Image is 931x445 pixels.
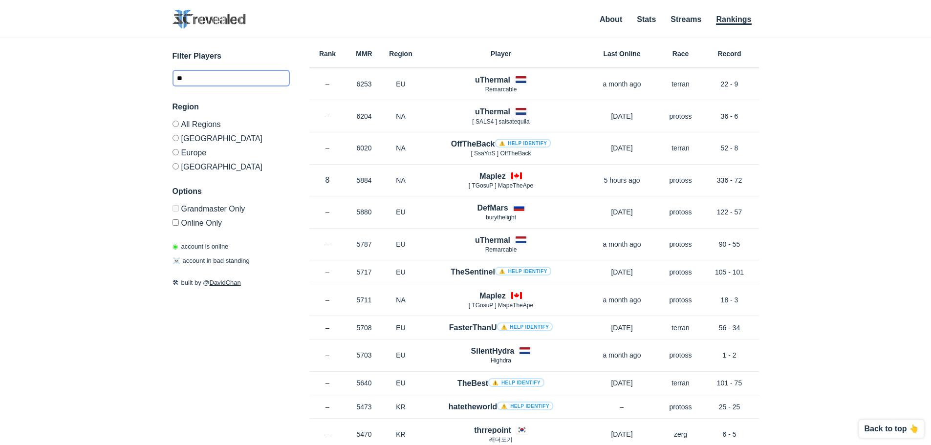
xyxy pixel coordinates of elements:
label: Only show accounts currently laddering [173,215,290,227]
p: protoss [661,295,700,305]
p: – [309,267,346,277]
h3: Options [173,186,290,197]
p: – [309,239,346,249]
h3: Filter Players [173,50,290,62]
p: terran [661,143,700,153]
p: [DATE] [583,429,661,439]
p: a month ago [583,350,661,360]
p: 52 - 8 [700,143,759,153]
p: 56 - 34 [700,323,759,333]
h4: uThermal [475,106,510,117]
input: [GEOGRAPHIC_DATA] [173,163,179,170]
h4: OffTheBack [451,138,551,149]
a: ⚠️ Help identify [495,267,551,275]
p: 6253 [346,79,383,89]
p: 5884 [346,175,383,185]
span: [ TGosuP ] MapeTheApe [469,302,533,309]
img: SC2 Revealed [173,10,246,29]
a: ⚠️ Help identify [497,322,553,331]
p: account is online [173,242,229,252]
p: – [309,207,346,217]
p: protoss [661,111,700,121]
h6: Last Online [583,50,661,57]
p: – [309,429,346,439]
p: – [309,111,346,121]
p: terran [661,323,700,333]
p: NA [383,143,419,153]
span: burythelight [486,214,516,221]
p: 5640 [346,378,383,388]
p: – [583,402,661,412]
p: EU [383,207,419,217]
p: zerg [661,429,700,439]
input: Europe [173,149,179,155]
h4: SilentHydra [471,345,515,357]
h6: Player [419,50,583,57]
span: ☠️ [173,257,180,264]
label: [GEOGRAPHIC_DATA] [173,159,290,171]
p: protoss [661,350,700,360]
input: Online Only [173,219,179,226]
p: 8 [309,174,346,186]
p: – [309,143,346,153]
p: account in bad standing [173,256,250,266]
p: 6020 [346,143,383,153]
label: All Regions [173,121,290,131]
p: built by @ [173,278,290,288]
p: [DATE] [583,143,661,153]
h4: uThermal [475,234,510,246]
span: Highdra [491,357,511,364]
p: [DATE] [583,267,661,277]
a: DavidChan [210,279,241,286]
p: 6 - 5 [700,429,759,439]
p: 1 - 2 [700,350,759,360]
a: Streams [671,15,701,23]
p: 6204 [346,111,383,121]
p: protoss [661,402,700,412]
p: 90 - 55 [700,239,759,249]
p: 5473 [346,402,383,412]
p: 5703 [346,350,383,360]
h4: hatetheworld [449,401,553,412]
p: terran [661,378,700,388]
p: protoss [661,239,700,249]
p: [DATE] [583,111,661,121]
label: Europe [173,145,290,159]
p: EU [383,267,419,277]
p: – [309,295,346,305]
a: ⚠️ Help identify [488,378,544,387]
p: KR [383,429,419,439]
label: Only Show accounts currently in Grandmaster [173,205,290,215]
label: [GEOGRAPHIC_DATA] [173,131,290,145]
p: 101 - 75 [700,378,759,388]
p: EU [383,378,419,388]
p: [DATE] [583,207,661,217]
p: 122 - 57 [700,207,759,217]
input: All Regions [173,121,179,127]
p: a month ago [583,295,661,305]
p: [DATE] [583,378,661,388]
p: EU [383,239,419,249]
h6: Record [700,50,759,57]
h4: DefMars [477,202,508,213]
span: [ SsaYnS ] OffTheBack [471,150,531,157]
h3: Region [173,101,290,113]
h4: FasterThanU [449,322,553,333]
h6: MMR [346,50,383,57]
p: a month ago [583,239,661,249]
h6: Region [383,50,419,57]
a: ⚠️ Help identify [497,402,553,410]
p: 5787 [346,239,383,249]
p: 5470 [346,429,383,439]
p: 336 - 72 [700,175,759,185]
h4: uThermal [475,74,510,85]
input: [GEOGRAPHIC_DATA] [173,135,179,141]
a: About [600,15,622,23]
p: KR [383,402,419,412]
p: NA [383,175,419,185]
input: Grandmaster Only [173,205,179,212]
p: 5880 [346,207,383,217]
p: 5 hours ago [583,175,661,185]
p: NA [383,295,419,305]
h4: Maplez [479,290,505,301]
